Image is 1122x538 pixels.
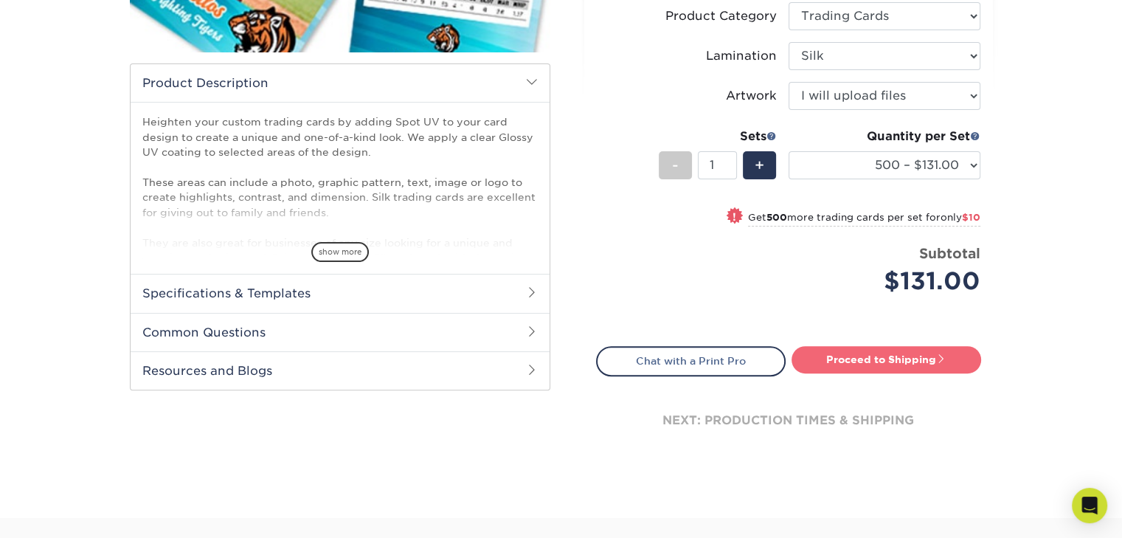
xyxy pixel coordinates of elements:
strong: Subtotal [919,245,980,261]
div: Sets [659,128,777,145]
span: - [672,154,679,176]
div: Lamination [706,47,777,65]
h2: Product Description [131,64,550,102]
p: Heighten your custom trading cards by adding Spot UV to your card design to create a unique and o... [142,114,538,340]
a: Chat with a Print Pro [596,346,786,376]
div: Artwork [726,87,777,105]
span: ! [733,209,736,224]
span: only [941,212,980,223]
span: $10 [962,212,980,223]
h2: Specifications & Templates [131,274,550,312]
div: Quantity per Set [789,128,980,145]
small: Get more trading cards per set for [748,212,980,227]
span: + [755,154,764,176]
div: next: production times & shipping [596,376,981,465]
a: Proceed to Shipping [792,346,981,373]
strong: 500 [766,212,787,223]
div: $131.00 [800,263,980,299]
h2: Resources and Blogs [131,351,550,390]
div: Product Category [665,7,777,25]
span: show more [311,242,369,262]
h2: Common Questions [131,313,550,351]
div: Open Intercom Messenger [1072,488,1107,523]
